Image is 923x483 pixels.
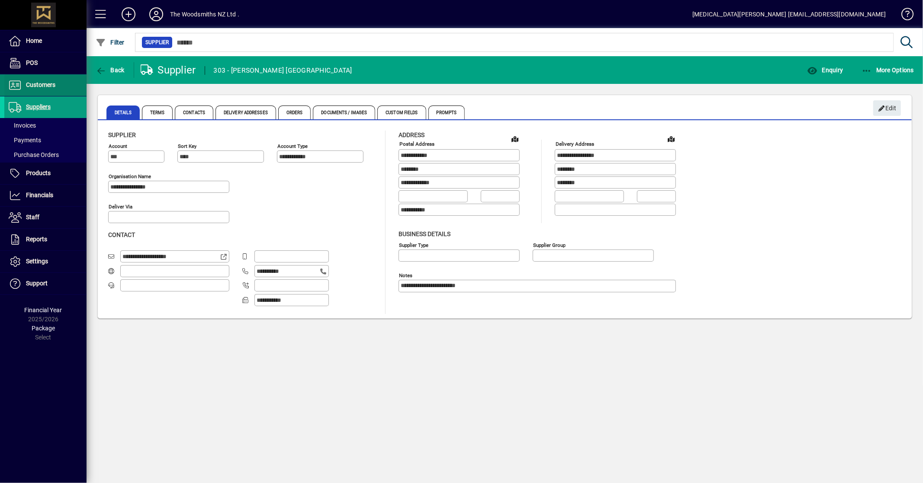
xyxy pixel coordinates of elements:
span: Supplier [108,131,136,138]
span: Back [96,67,125,74]
a: POS [4,52,87,74]
button: Edit [873,100,901,116]
a: Customers [4,74,87,96]
span: Package [32,325,55,332]
span: Reports [26,236,47,243]
mat-label: Supplier type [399,242,428,248]
span: Financials [26,192,53,198]
span: Staff [26,214,39,221]
span: Products [26,170,51,176]
span: Supplier [145,38,169,47]
a: View on map [664,132,678,146]
div: 303 - [PERSON_NAME] [GEOGRAPHIC_DATA] [214,64,352,77]
div: [MEDICAL_DATA][PERSON_NAME] [EMAIL_ADDRESS][DOMAIN_NAME] [692,7,886,21]
a: Financials [4,185,87,206]
mat-label: Account [109,143,127,149]
div: Supplier [141,63,196,77]
mat-label: Deliver via [109,204,132,210]
span: More Options [862,67,914,74]
a: View on map [508,132,522,146]
a: Reports [4,229,87,250]
button: Profile [142,6,170,22]
mat-label: Notes [399,272,412,278]
mat-label: Organisation name [109,173,151,179]
span: Support [26,280,48,287]
div: The Woodsmiths NZ Ltd . [170,7,239,21]
span: Suppliers [26,103,51,110]
a: Invoices [4,118,87,133]
span: Financial Year [25,307,62,313]
span: Prompts [428,106,465,119]
a: Staff [4,207,87,228]
span: Contacts [175,106,213,119]
span: Enquiry [807,67,843,74]
span: Invoices [9,122,36,129]
span: Custom Fields [377,106,426,119]
button: More Options [859,62,917,78]
span: Documents / Images [313,106,375,119]
span: Address [399,131,425,138]
span: Filter [96,39,125,46]
span: Customers [26,81,55,88]
span: Terms [142,106,173,119]
a: Products [4,163,87,184]
a: Settings [4,251,87,272]
span: Orders [278,106,311,119]
span: Payments [9,137,41,144]
button: Back [93,62,127,78]
button: Enquiry [805,62,845,78]
span: Delivery Addresses [215,106,276,119]
a: Purchase Orders [4,147,87,162]
span: Purchase Orders [9,151,59,158]
span: POS [26,59,38,66]
a: Payments [4,133,87,147]
mat-label: Account Type [277,143,308,149]
a: Support [4,273,87,294]
span: Contact [108,231,135,238]
button: Add [115,6,142,22]
mat-label: Sort key [178,143,196,149]
span: Business details [399,230,450,237]
app-page-header-button: Back [87,62,134,78]
mat-label: Supplier group [533,242,566,248]
span: Edit [878,101,897,115]
button: Filter [93,35,127,50]
a: Knowledge Base [895,2,912,30]
span: Settings [26,258,48,265]
span: Details [106,106,140,119]
a: Home [4,30,87,52]
span: Home [26,37,42,44]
